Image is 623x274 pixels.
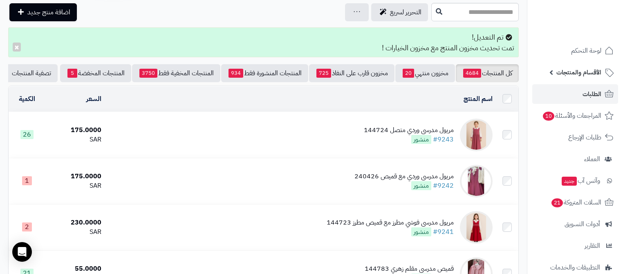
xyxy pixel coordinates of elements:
a: أدوات التسويق [532,214,618,234]
a: المنتجات المخفية فقط3750 [132,64,220,82]
span: 2 [22,222,32,231]
a: الطلبات [532,84,618,104]
a: المنتجات المنشورة فقط934 [221,64,308,82]
span: منشور [411,181,431,190]
a: #9241 [433,227,454,237]
span: 21 [551,198,563,207]
a: اضافة منتج جديد [9,3,77,21]
div: 175.0000 [48,126,101,135]
div: مريول مدرسي وردي متصل 144724 [364,126,454,135]
span: 5 [67,69,77,78]
span: وآتس آب [561,175,600,186]
a: وآتس آبجديد [532,171,618,191]
img: مريول مدرسي وردي متصل 144724 [460,119,493,151]
img: logo-2.png [567,23,615,40]
div: 55.0000 [48,264,101,274]
a: التقارير [532,236,618,256]
a: لوحة التحكم [532,41,618,61]
span: 934 [229,69,243,78]
span: 1 [22,176,32,185]
span: التقارير [585,240,600,252]
a: كل المنتجات4684 [456,64,519,82]
div: SAR [48,135,101,144]
span: 10 [543,112,554,121]
a: الكمية [19,94,35,104]
span: 725 [316,69,331,78]
span: اضافة منتج جديد [27,7,70,17]
span: لوحة التحكم [571,45,601,56]
div: SAR [48,181,101,191]
a: #9243 [433,135,454,144]
span: 3750 [139,69,157,78]
span: 26 [20,130,34,139]
a: طلبات الإرجاع [532,128,618,147]
span: منشور [411,135,431,144]
a: السلات المتروكة21 [532,193,618,212]
a: مخزون قارب على النفاذ725 [309,64,394,82]
a: العملاء [532,149,618,169]
div: Open Intercom Messenger [12,242,32,262]
div: تم التعديل! تمت تحديث مخزون المنتج مع مخزون الخيارات ! [8,27,519,57]
span: التحرير لسريع [390,7,421,17]
img: مريول مدرسي وردي مع قميص 240426 [460,165,493,198]
span: 4684 [463,69,481,78]
a: المراجعات والأسئلة10 [532,106,618,126]
div: مريول مدرسي وردي مع قميص 240426 [354,172,454,181]
a: السعر [86,94,101,104]
span: تصفية المنتجات [12,68,51,78]
span: 20 [403,69,414,78]
span: الأقسام والمنتجات [556,67,601,78]
div: 175.0000 [48,172,101,181]
img: مريول مدرسي فوشي مطرز مع قميص مطرز 144723 [460,211,493,244]
div: SAR [48,227,101,237]
div: قميص مدرسي مقلم زهري 144783 [365,264,454,274]
span: المراجعات والأسئلة [542,110,601,121]
span: الطلبات [583,88,601,100]
a: التحرير لسريع [371,3,428,21]
a: المنتجات المخفضة5 [60,64,131,82]
a: #9242 [433,181,454,191]
span: جديد [562,177,577,186]
span: طلبات الإرجاع [568,132,601,143]
span: السلات المتروكة [551,197,601,208]
a: اسم المنتج [464,94,493,104]
a: مخزون منتهي20 [395,64,455,82]
span: أدوات التسويق [565,218,600,230]
span: منشور [411,227,431,236]
span: العملاء [584,153,600,165]
div: 230.0000 [48,218,101,227]
div: مريول مدرسي فوشي مطرز مع قميص مطرز 144723 [327,218,454,227]
span: التطبيقات والخدمات [550,262,600,273]
button: × [13,43,21,52]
